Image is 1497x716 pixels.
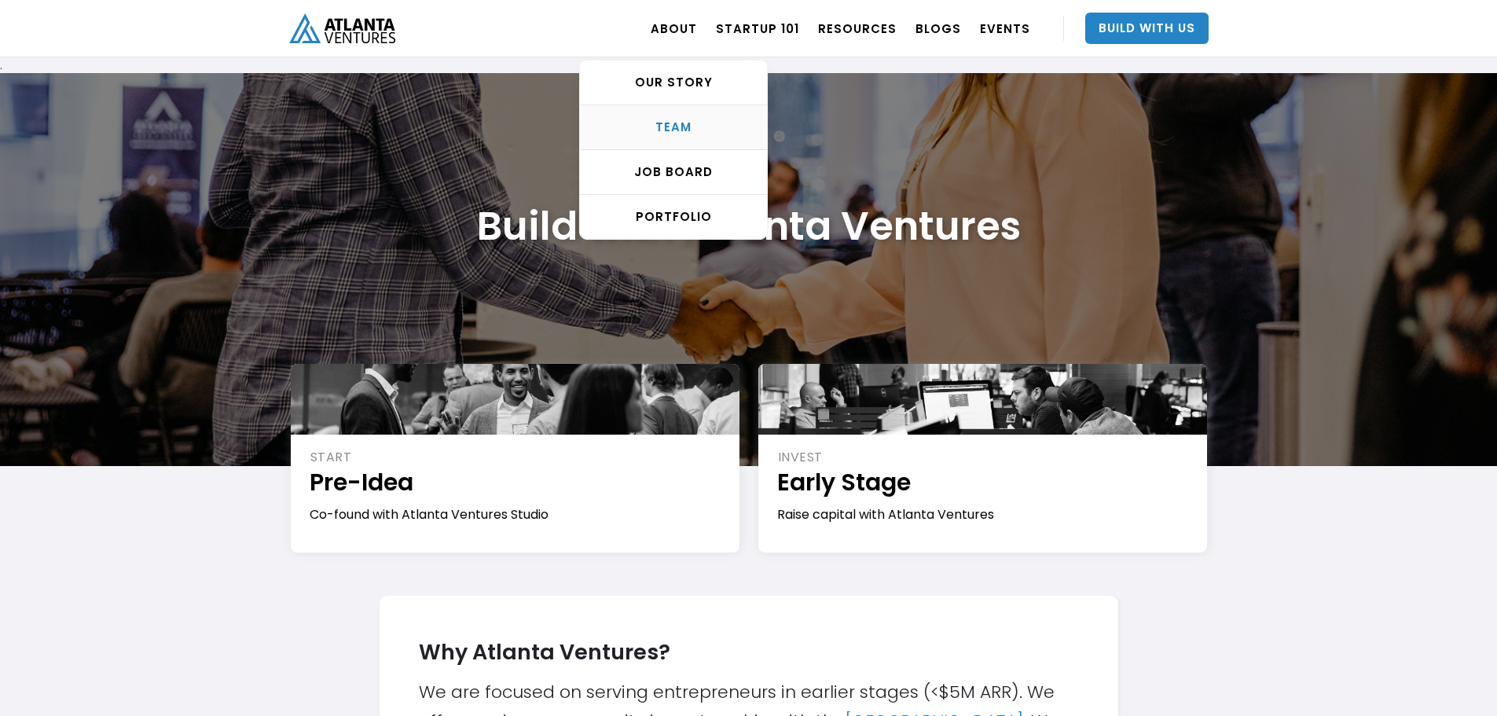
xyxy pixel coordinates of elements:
a: ABOUT [651,6,697,50]
a: INVESTEarly StageRaise capital with Atlanta Ventures [758,364,1207,553]
a: PORTFOLIO [580,195,767,239]
a: Job Board [580,150,767,195]
a: Build With Us [1085,13,1209,44]
a: OUR STORY [580,61,767,105]
div: OUR STORY [580,75,767,90]
div: TEAM [580,119,767,135]
a: RESOURCES [818,6,897,50]
div: Job Board [580,164,767,180]
a: EVENTS [980,6,1030,50]
h1: Early Stage [777,466,1190,498]
div: START [310,449,722,466]
div: Raise capital with Atlanta Ventures [777,506,1190,523]
div: INVEST [778,449,1190,466]
div: PORTFOLIO [580,209,767,225]
a: Startup 101 [716,6,799,50]
strong: Why Atlanta Ventures? [419,637,670,666]
a: TEAM [580,105,767,150]
a: STARTPre-IdeaCo-found with Atlanta Ventures Studio [291,364,739,553]
div: Co-found with Atlanta Ventures Studio [310,506,722,523]
h1: Build with Atlanta Ventures [477,202,1021,250]
a: BLOGS [915,6,961,50]
h1: Pre-Idea [310,466,722,498]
